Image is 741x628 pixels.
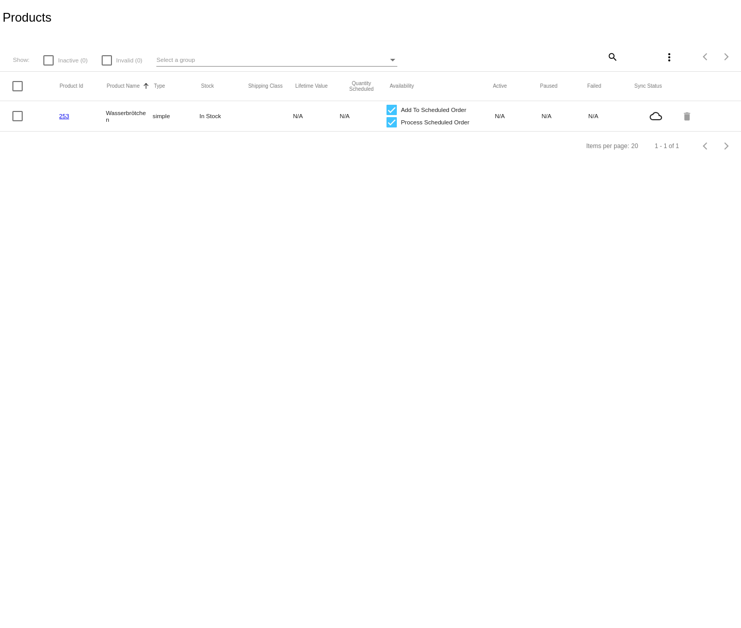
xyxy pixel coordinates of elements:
button: Change sorting for TotalQuantityScheduledActive [493,83,507,89]
mat-icon: cloud_queue [635,110,677,122]
button: Change sorting for QuantityScheduled [343,80,380,92]
mat-cell: Wasserbrötchen [106,107,153,125]
button: Next page [716,46,737,67]
button: Next page [716,136,737,156]
span: Process Scheduled Order [401,116,470,128]
button: Change sorting for ProductType [154,83,165,89]
h2: Products [3,10,52,25]
span: Show: [13,56,29,63]
mat-cell: N/A [340,110,386,122]
button: Change sorting for ShippingClass [248,83,283,89]
button: Change sorting for ProductName [107,83,140,89]
mat-cell: N/A [588,110,635,122]
button: Change sorting for ExternalId [59,83,83,89]
mat-cell: simple [153,110,200,122]
mat-select: Select a group [156,54,397,67]
span: Inactive (0) [58,54,87,67]
span: Add To Scheduled Order [401,104,466,116]
mat-icon: more_vert [663,51,675,63]
button: Change sorting for ValidationErrorCode [634,83,662,89]
mat-cell: N/A [293,110,340,122]
button: Change sorting for TotalQuantityScheduledPaused [540,83,558,89]
mat-cell: N/A [495,110,542,122]
button: Previous page [696,46,716,67]
button: Change sorting for StockLevel [201,83,214,89]
button: Change sorting for TotalQuantityFailed [587,83,601,89]
mat-cell: N/A [541,110,588,122]
a: 253 [59,112,69,119]
div: 20 [631,142,638,150]
span: Invalid (0) [116,54,142,67]
mat-cell: In Stock [199,110,246,122]
div: Items per page: [586,142,629,150]
mat-icon: search [606,49,618,65]
button: Change sorting for LifetimeValue [295,83,328,89]
mat-icon: delete [682,108,694,124]
button: Previous page [696,136,716,156]
div: 1 - 1 of 1 [655,142,679,150]
span: Select a group [156,56,195,63]
mat-header-cell: Availability [390,83,493,89]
